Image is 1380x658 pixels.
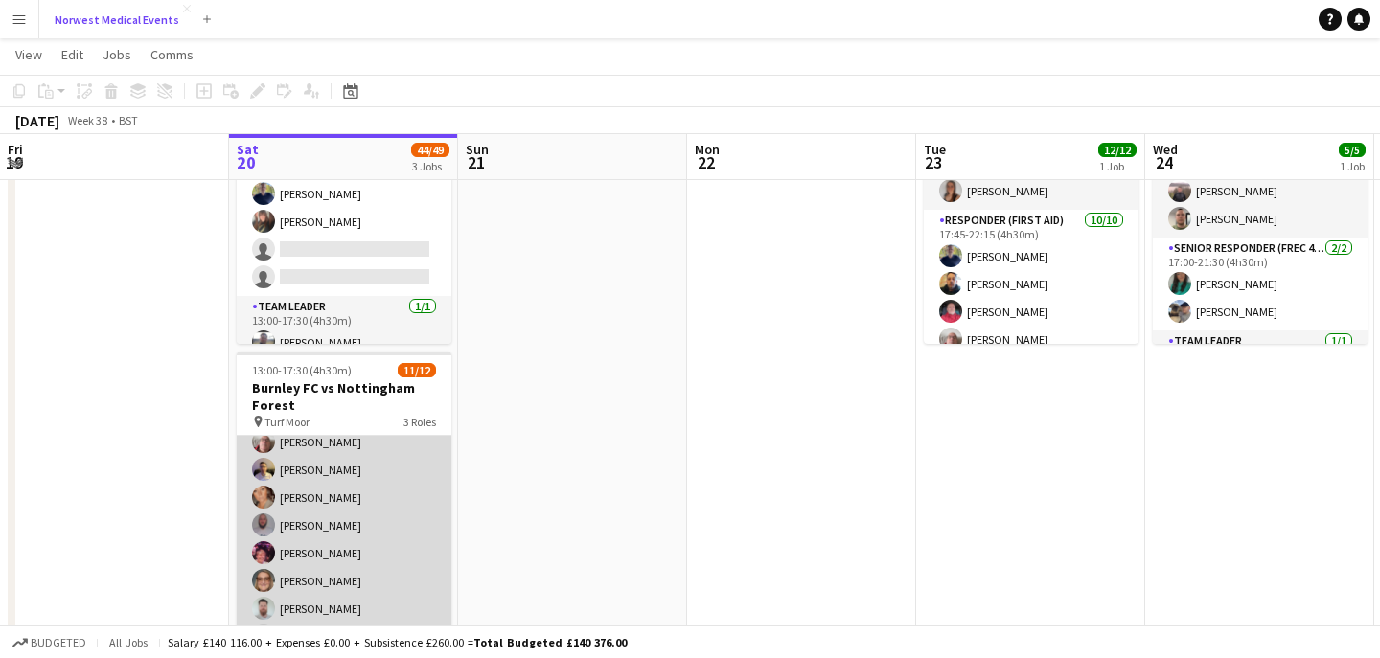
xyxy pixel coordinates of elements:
[54,42,91,67] a: Edit
[412,159,448,173] div: 3 Jobs
[411,143,449,157] span: 44/49
[63,113,111,127] span: Week 38
[921,151,946,173] span: 23
[5,151,23,173] span: 19
[237,141,259,158] span: Sat
[1150,151,1178,173] span: 24
[1098,143,1137,157] span: 12/12
[1099,159,1136,173] div: 1 Job
[150,46,194,63] span: Comms
[1340,159,1365,173] div: 1 Job
[234,151,259,173] span: 20
[8,141,23,158] span: Fri
[1153,238,1368,330] app-card-role: Senior Responder (FREC 4 or Above)2/217:00-21:30 (4h30m)[PERSON_NAME][PERSON_NAME]
[95,42,139,67] a: Jobs
[1153,145,1368,238] app-card-role: First Responder (Medical)2/217:00-21:30 (4h30m)[PERSON_NAME][PERSON_NAME]
[143,42,201,67] a: Comms
[692,151,720,173] span: 22
[103,46,131,63] span: Jobs
[237,340,451,655] app-card-role: Responder (First Aid)9/1013:00-17:30 (4h30m)[PERSON_NAME][PERSON_NAME][PERSON_NAME][PERSON_NAME][...
[39,1,195,38] button: Norwest Medical Events
[473,635,627,649] span: Total Budgeted £140 376.00
[924,141,946,158] span: Tue
[1153,141,1178,158] span: Wed
[237,60,451,344] app-job-card: 13:00-17:30 (4h30m)8/10[PERSON_NAME] Rovers vs Ipswich [GEOGRAPHIC_DATA]3 Roles13:00-17:30 (4h30m...
[168,635,627,649] div: Salary £140 116.00 + Expenses £0.00 + Subsistence £260.00 =
[264,415,310,429] span: Turf Moor
[237,379,451,414] h3: Burnley FC vs Nottingham Forest
[924,210,1138,525] app-card-role: Responder (First Aid)10/1017:45-22:15 (4h30m)[PERSON_NAME][PERSON_NAME][PERSON_NAME][PERSON_NAME]
[31,636,86,649] span: Budgeted
[1153,60,1368,344] app-job-card: 17:00-21:30 (4h30m)5/5Manchester United U21's - Athletic Club U21's [GEOGRAPHIC_DATA]3 RolesFirst...
[695,141,720,158] span: Mon
[237,352,451,635] app-job-card: 13:00-17:30 (4h30m)11/12Burnley FC vs Nottingham Forest Turf Moor3 RolesResponder (First Aid)9/10...
[15,46,42,63] span: View
[8,42,50,67] a: View
[15,111,59,130] div: [DATE]
[105,635,151,649] span: All jobs
[252,363,352,377] span: 13:00-17:30 (4h30m)
[119,113,138,127] div: BST
[398,363,436,377] span: 11/12
[237,296,451,361] app-card-role: Team Leader1/113:00-17:30 (4h30m)[PERSON_NAME]
[1153,330,1368,396] app-card-role: Team Leader1/1
[1339,143,1366,157] span: 5/5
[10,632,89,653] button: Budgeted
[924,60,1138,344] app-job-card: 17:45-22:15 (4h30m)12/12Burnley FC vs Cardiff FC - Carabao Cup Turf Moor3 RolesComms Manager1/117...
[403,415,436,429] span: 3 Roles
[463,151,489,173] span: 21
[61,46,83,63] span: Edit
[466,141,489,158] span: Sun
